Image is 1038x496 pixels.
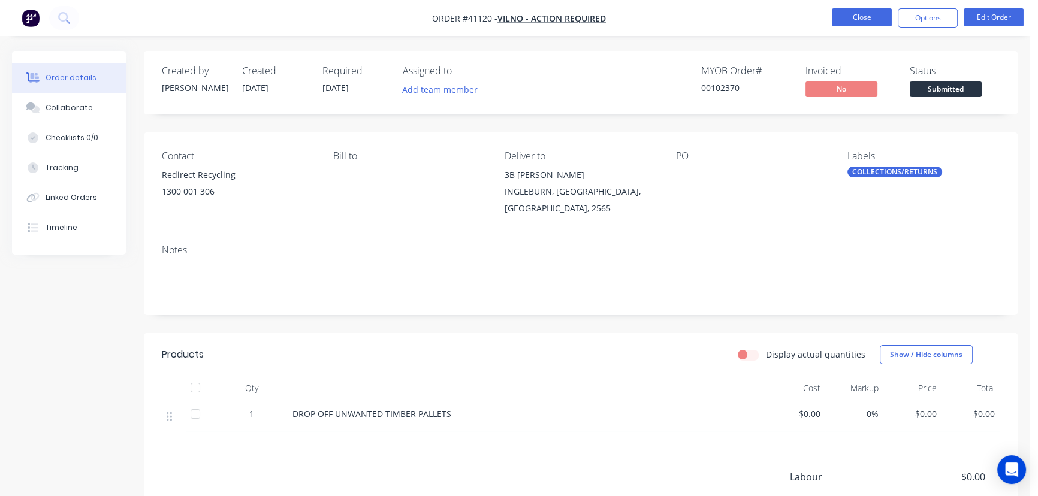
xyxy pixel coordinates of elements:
div: Tracking [46,162,79,173]
button: Collaborate [12,93,126,123]
div: Timeline [46,222,77,233]
div: Required [322,65,388,77]
div: 00102370 [701,81,791,94]
button: Close [832,8,892,26]
div: Status [910,65,1000,77]
div: Linked Orders [46,192,97,203]
div: Open Intercom Messenger [997,455,1026,484]
span: 1 [249,407,254,420]
div: Invoiced [805,65,895,77]
button: Show / Hide columns [880,345,973,364]
span: Submitted [910,81,982,96]
div: 3B [PERSON_NAME] [505,167,657,183]
div: Cost [767,376,825,400]
div: Redirect Recycling [162,167,314,183]
div: INGLEBURN, [GEOGRAPHIC_DATA], [GEOGRAPHIC_DATA], 2565 [505,183,657,217]
div: Price [883,376,942,400]
button: Submitted [910,81,982,99]
div: 3B [PERSON_NAME]INGLEBURN, [GEOGRAPHIC_DATA], [GEOGRAPHIC_DATA], 2565 [505,167,657,217]
button: Edit Order [964,8,1024,26]
button: Add team member [403,81,484,98]
span: Labour [790,470,897,484]
div: Total [942,376,1000,400]
span: 0% [830,407,879,420]
div: Deliver to [505,150,657,162]
span: No [805,81,877,96]
div: Collaborate [46,102,93,113]
button: Order details [12,63,126,93]
div: Created [242,65,308,77]
div: Notes [162,244,1000,256]
div: [PERSON_NAME] [162,81,228,94]
span: $0.00 [946,407,995,420]
div: COLLECTIONS/RETURNS [847,167,942,177]
div: Products [162,347,204,362]
span: [DATE] [322,82,349,93]
span: $0.00 [888,407,937,420]
div: Created by [162,65,228,77]
div: Qty [216,376,288,400]
div: Labels [847,150,1000,162]
button: Options [898,8,958,28]
span: $0.00 [897,470,985,484]
img: Factory [22,9,40,27]
label: Display actual quantities [766,348,865,361]
span: Order #41120 - [432,13,497,24]
button: Linked Orders [12,183,126,213]
button: Timeline [12,213,126,243]
div: MYOB Order # [701,65,791,77]
div: PO [676,150,828,162]
button: Tracking [12,153,126,183]
div: 1300 001 306 [162,183,314,200]
button: Add team member [396,81,484,98]
a: VILNO - ACTION REQUIRED [497,13,606,24]
div: Assigned to [403,65,523,77]
button: Checklists 0/0 [12,123,126,153]
div: Redirect Recycling1300 001 306 [162,167,314,205]
div: Order details [46,72,96,83]
span: [DATE] [242,82,268,93]
div: Markup [825,376,883,400]
div: Bill to [333,150,485,162]
div: Checklists 0/0 [46,132,98,143]
span: DROP OFF UNWANTED TIMBER PALLETS [292,408,451,419]
span: $0.00 [772,407,820,420]
div: Contact [162,150,314,162]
